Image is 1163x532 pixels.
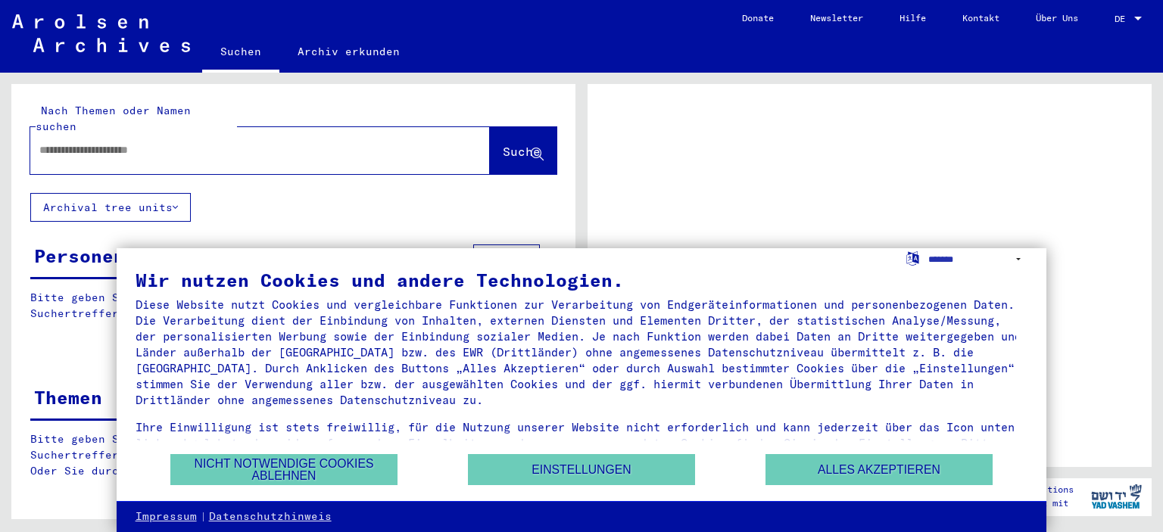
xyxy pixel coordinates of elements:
a: Impressum [136,509,197,524]
a: Archiv erkunden [279,33,418,70]
select: Sprache auswählen [928,248,1027,270]
img: Arolsen_neg.svg [12,14,190,52]
div: Ihre Einwilligung ist stets freiwillig, für die Nutzung unserer Website nicht erforderlich und ka... [136,419,1028,467]
label: Sprache auswählen [905,250,921,265]
button: Filter [473,244,540,273]
mat-label: Nach Themen oder Namen suchen [36,104,191,133]
button: Archival tree units [30,193,191,222]
span: DE [1115,14,1131,24]
a: Datenschutzhinweis [209,509,332,524]
span: Suche [503,144,541,159]
div: Diese Website nutzt Cookies und vergleichbare Funktionen zur Verarbeitung von Endgeräteinformatio... [136,297,1028,408]
a: Suchen [202,33,279,73]
button: Nicht notwendige Cookies ablehnen [170,454,398,485]
p: Bitte geben Sie einen Suchbegriff ein oder nutzen Sie die Filter, um Suchertreffer zu erhalten. [30,290,556,322]
button: Suche [490,127,557,174]
div: Personen [34,242,125,269]
div: Themen [34,384,102,411]
div: Wir nutzen Cookies und andere Technologien. [136,271,1028,289]
button: Alles akzeptieren [765,454,993,485]
p: Bitte geben Sie einen Suchbegriff ein oder nutzen Sie die Filter, um Suchertreffer zu erhalten. O... [30,431,557,479]
button: Einstellungen [468,454,695,485]
img: yv_logo.png [1088,478,1145,515]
